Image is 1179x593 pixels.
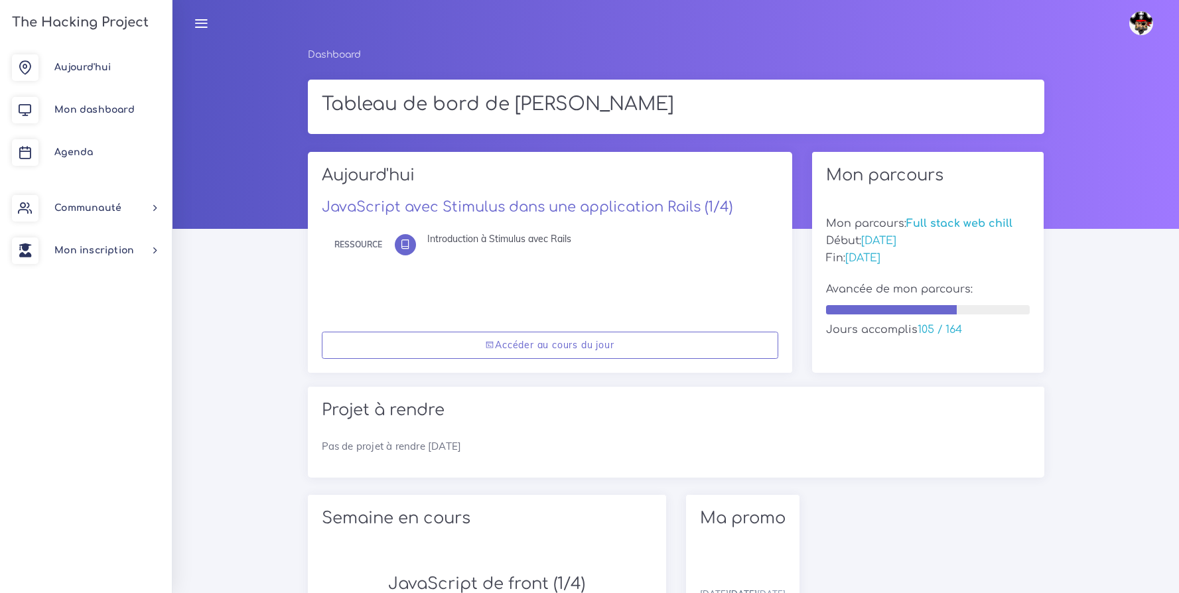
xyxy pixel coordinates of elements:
[54,203,121,213] span: Communauté
[845,252,880,264] span: [DATE]
[906,218,1012,230] span: Full stack web chill
[322,401,1030,420] h2: Projet à rendre
[826,235,1030,247] h5: Début:
[861,235,896,247] span: [DATE]
[322,94,1030,116] h1: Tableau de bord de [PERSON_NAME]
[322,166,778,194] h2: Aujourd'hui
[322,509,652,528] h2: Semaine en cours
[54,147,93,157] span: Agenda
[322,438,1030,454] p: Pas de projet à rendre [DATE]
[826,252,1030,265] h5: Fin:
[322,332,778,359] a: Accéder au cours du jour
[8,15,149,30] h3: The Hacking Project
[826,283,1030,296] h5: Avancée de mon parcours:
[54,62,111,72] span: Aujourd'hui
[826,166,1030,185] h2: Mon parcours
[918,324,962,336] span: 105 / 164
[826,324,1030,336] h5: Jours accomplis
[54,245,134,255] span: Mon inscription
[700,509,786,528] h2: Ma promo
[54,105,135,115] span: Mon dashboard
[427,234,768,243] div: Introduction à Stimulus avec Rails
[826,218,1030,230] h5: Mon parcours:
[1129,11,1153,35] img: avatar
[322,199,732,215] a: JavaScript avec Stimulus dans une application Rails (1/4)
[308,50,361,60] a: Dashboard
[334,237,382,252] div: Ressource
